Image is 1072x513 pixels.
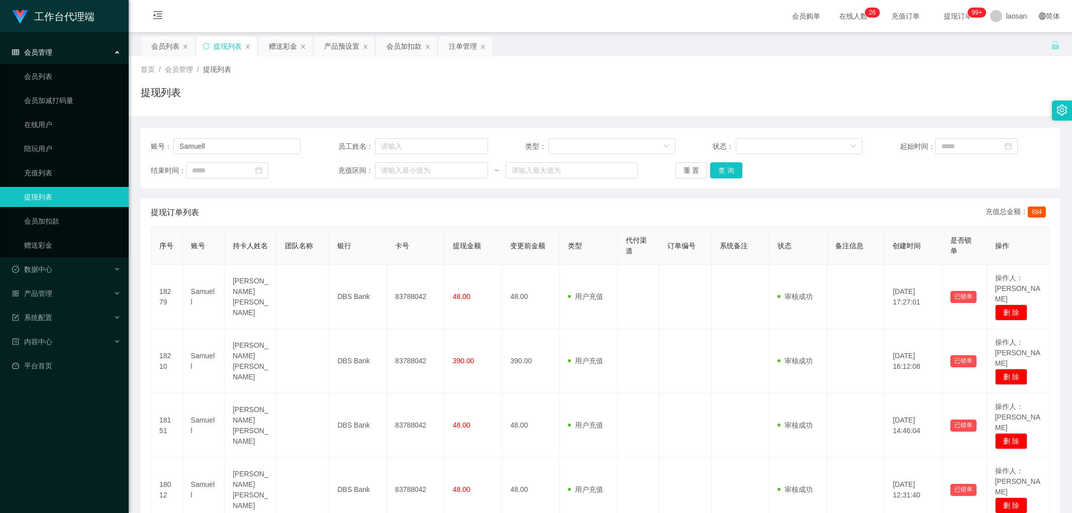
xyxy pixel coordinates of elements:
span: 银行 [337,242,351,250]
span: 账号 [191,242,205,250]
i: 图标: calendar [1005,143,1012,150]
span: 充值区间： [338,165,375,176]
td: 83788042 [387,329,445,393]
td: [DATE] 14:46:04 [885,393,942,458]
a: 赠送彩金 [24,235,121,255]
span: 操作人：[PERSON_NAME] [995,402,1040,432]
sup: 26 [865,8,880,18]
a: 工作台代理端 [12,12,94,20]
span: 类型： [525,141,548,152]
h1: 工作台代理端 [34,1,94,33]
span: 内容中心 [12,338,52,346]
td: DBS Bank [329,265,387,329]
span: 订单编号 [667,242,696,250]
i: 图标: appstore-o [12,290,19,297]
span: 持卡人姓名 [233,242,268,250]
a: 会员加扣款 [24,211,121,231]
div: 会员加扣款 [386,37,422,56]
i: 图标: setting [1056,105,1067,116]
div: 注单管理 [449,37,477,56]
button: 已锁单 [950,355,977,367]
div: 产品预设置 [324,37,359,56]
span: 卡号 [395,242,409,250]
sup: 992 [968,8,986,18]
div: 充值总金额： [986,207,1050,219]
span: 操作 [995,242,1009,250]
span: 会员管理 [12,48,52,56]
i: 图标: close [245,44,251,50]
span: 提现列表 [203,65,231,73]
span: 创建时间 [893,242,921,250]
span: 684 [1028,207,1046,218]
i: 图标: sync [203,43,210,50]
span: 序号 [159,242,173,250]
a: 提现列表 [24,187,121,207]
span: 账号： [151,141,173,152]
i: 图标: close [425,44,431,50]
td: 48.00 [502,393,560,458]
i: 图标: close [300,44,306,50]
div: 提现列表 [214,37,242,56]
span: 起始时间： [900,141,935,152]
input: 请输入最小值为 [375,162,488,178]
button: 查 询 [710,162,742,178]
span: 审核成功 [777,485,813,493]
i: 图标: menu-fold [141,1,175,33]
span: 提现订单列表 [151,207,199,219]
span: 在线人数 [834,13,872,20]
span: 提现金额 [453,242,481,250]
p: 2 [869,8,872,18]
td: 48.00 [502,265,560,329]
span: 系统配置 [12,314,52,322]
span: 类型 [568,242,582,250]
p: 6 [872,8,876,18]
span: 是否锁单 [950,236,971,255]
span: 用户充值 [568,485,603,493]
a: 图标: dashboard平台首页 [12,356,121,376]
span: 390.00 [453,357,474,365]
a: 在线用户 [24,115,121,135]
span: 会员管理 [165,65,193,73]
button: 删 除 [995,304,1027,321]
td: DBS Bank [329,329,387,393]
td: 390.00 [502,329,560,393]
td: Samuell [183,265,225,329]
span: 首页 [141,65,155,73]
td: [PERSON_NAME] [PERSON_NAME] [225,265,277,329]
div: 赠送彩金 [269,37,297,56]
td: [PERSON_NAME] [PERSON_NAME] [225,329,277,393]
a: 会员列表 [24,66,121,86]
td: Samuell [183,393,225,458]
i: 图标: close [182,44,188,50]
img: logo.9652507e.png [12,10,28,24]
span: 用户充值 [568,421,603,429]
td: 83788042 [387,265,445,329]
div: 会员列表 [151,37,179,56]
span: 数据中心 [12,265,52,273]
span: 结束时间： [151,165,186,176]
span: / [197,65,199,73]
span: 变更前金额 [510,242,545,250]
span: 代付渠道 [626,236,647,255]
i: 图标: check-circle-o [12,266,19,273]
i: 图标: profile [12,338,19,345]
button: 已锁单 [950,484,977,496]
td: [DATE] 16:12:08 [885,329,942,393]
span: 审核成功 [777,357,813,365]
input: 请输入 [173,138,301,154]
span: 48.00 [453,421,470,429]
i: 图标: close [480,44,486,50]
span: 操作人：[PERSON_NAME] [995,467,1040,496]
i: 图标: form [12,314,19,321]
span: 操作人：[PERSON_NAME] [995,274,1040,303]
button: 删 除 [995,369,1027,385]
button: 重 置 [675,162,708,178]
a: 陪玩用户 [24,139,121,159]
span: 充值订单 [887,13,925,20]
span: 员工姓名： [338,141,375,152]
i: 图标: down [850,143,856,150]
span: 48.00 [453,292,470,300]
i: 图标: global [1039,13,1046,20]
i: 图标: table [12,49,19,56]
td: [DATE] 17:27:01 [885,265,942,329]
